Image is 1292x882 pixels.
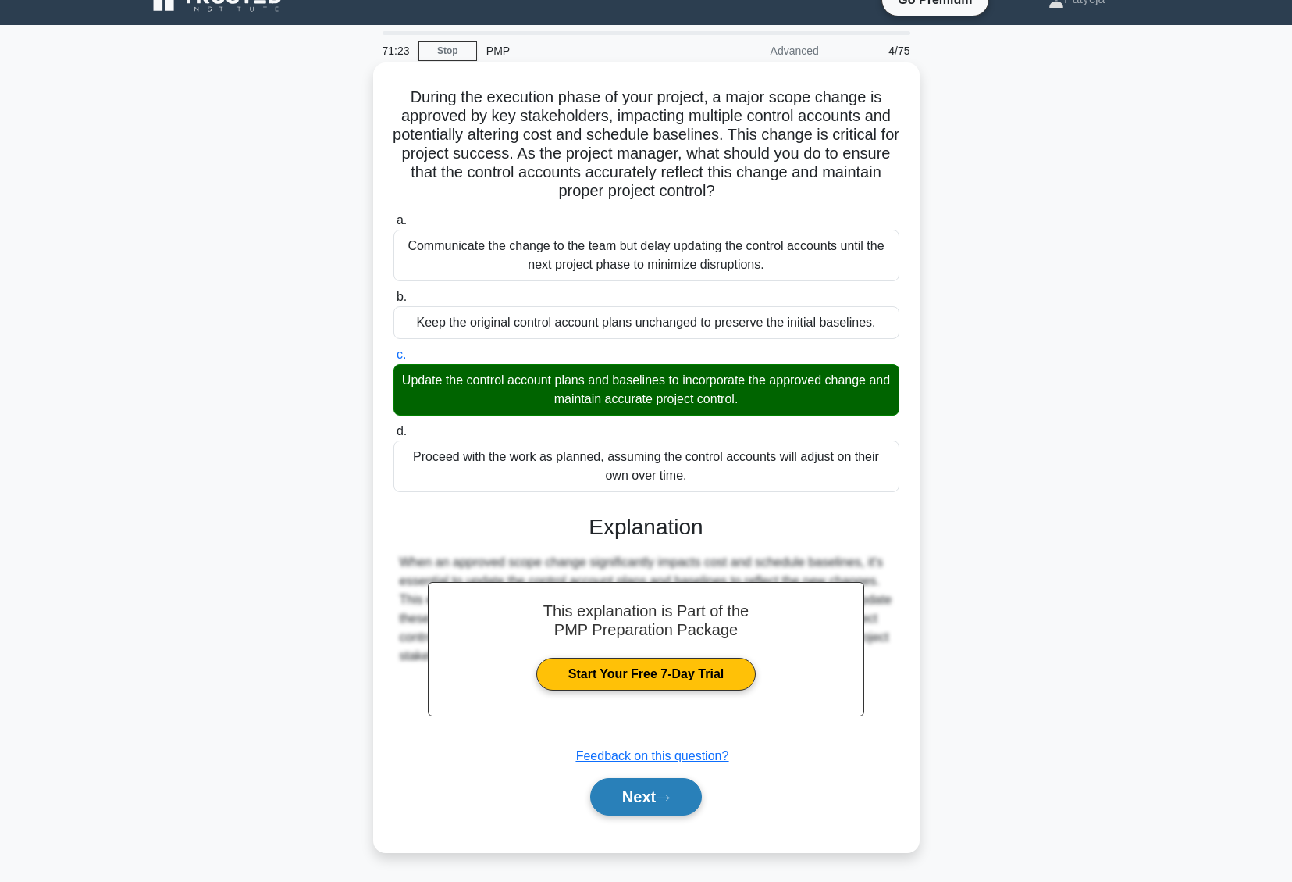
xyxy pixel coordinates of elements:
[403,514,890,541] h3: Explanation
[397,424,407,437] span: d.
[373,35,418,66] div: 71:23
[828,35,920,66] div: 4/75
[393,364,899,416] div: Update the control account plans and baselines to incorporate the approved change and maintain ac...
[477,35,692,66] div: PMP
[590,778,702,816] button: Next
[397,348,406,361] span: c.
[393,230,899,281] div: Communicate the change to the team but delay updating the control accounts until the next project...
[400,553,893,666] div: When an approved scope change significantly impacts cost and schedule baselines, it's essential t...
[576,749,729,762] a: Feedback on this question?
[397,290,407,303] span: b.
[418,41,477,61] a: Stop
[397,213,407,227] span: a.
[692,35,828,66] div: Advanced
[393,441,899,492] div: Proceed with the work as planned, assuming the control accounts will adjust on their own over time.
[392,87,901,202] h5: During the execution phase of your project, a major scope change is approved by key stakeholders,...
[536,658,756,691] a: Start Your Free 7-Day Trial
[393,306,899,339] div: Keep the original control account plans unchanged to preserve the initial baselines.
